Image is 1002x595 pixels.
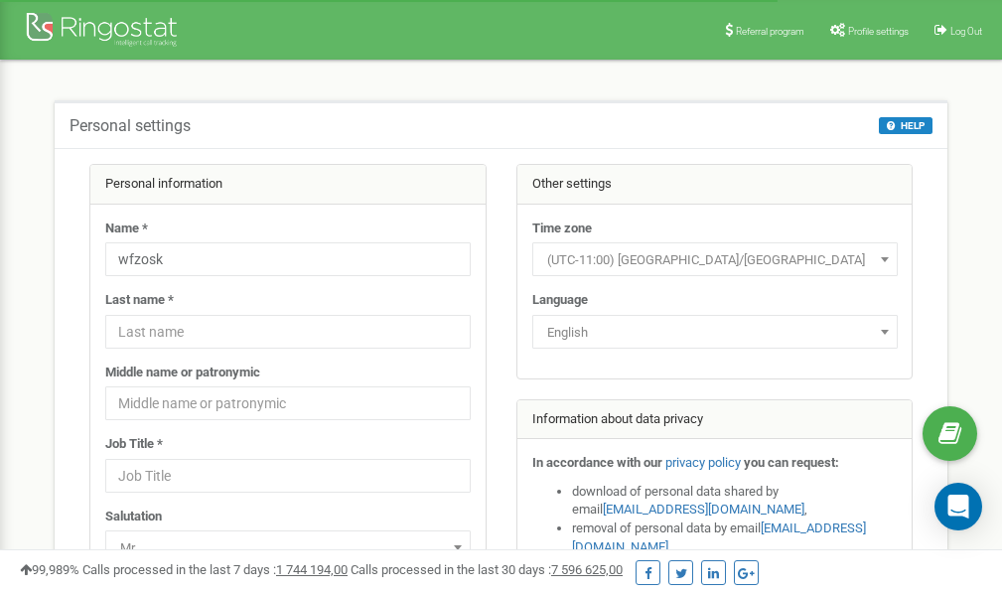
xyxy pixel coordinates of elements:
label: Time zone [532,220,592,238]
label: Job Title * [105,435,163,454]
li: download of personal data shared by email , [572,483,898,520]
u: 7 596 625,00 [551,562,623,577]
span: Profile settings [848,26,909,37]
strong: you can request: [744,455,839,470]
button: HELP [879,117,932,134]
input: Name [105,242,471,276]
input: Last name [105,315,471,349]
label: Middle name or patronymic [105,364,260,382]
div: Personal information [90,165,486,205]
input: Job Title [105,459,471,493]
label: Salutation [105,508,162,526]
label: Name * [105,220,148,238]
strong: In accordance with our [532,455,662,470]
u: 1 744 194,00 [276,562,348,577]
span: English [532,315,898,349]
span: Mr. [112,534,464,562]
h5: Personal settings [70,117,191,135]
span: Referral program [736,26,804,37]
a: privacy policy [665,455,741,470]
div: Open Intercom Messenger [934,483,982,530]
span: Log Out [950,26,982,37]
span: (UTC-11:00) Pacific/Midway [532,242,898,276]
input: Middle name or patronymic [105,386,471,420]
label: Last name * [105,291,174,310]
div: Information about data privacy [517,400,913,440]
span: (UTC-11:00) Pacific/Midway [539,246,891,274]
a: [EMAIL_ADDRESS][DOMAIN_NAME] [603,502,804,517]
span: Calls processed in the last 7 days : [82,562,348,577]
span: 99,989% [20,562,79,577]
label: Language [532,291,588,310]
li: removal of personal data by email , [572,520,898,556]
span: Calls processed in the last 30 days : [351,562,623,577]
div: Other settings [517,165,913,205]
span: Mr. [105,530,471,564]
span: English [539,319,891,347]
